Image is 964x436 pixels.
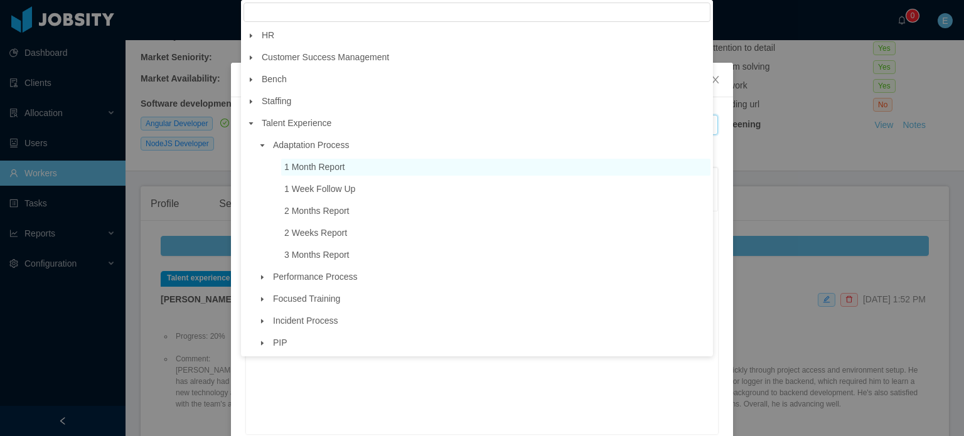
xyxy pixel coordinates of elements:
span: Talent Experience [262,118,331,128]
button: Close [698,63,733,98]
span: Focused Training [273,294,340,304]
span: Bench [262,74,287,84]
span: 1 Month Report [281,159,710,176]
span: Customer Success Management [262,52,389,62]
i: icon: caret-down [259,296,265,302]
span: HR [262,30,274,40]
i: icon: caret-down [248,33,254,39]
span: Adaptation Process [270,137,710,154]
i: icon: caret-down [248,120,254,127]
span: Bench [259,71,710,88]
span: 2 Months Report [281,203,710,220]
i: icon: close [710,75,720,85]
i: icon: caret-down [259,340,265,346]
span: Performance Process [270,269,710,285]
span: 2 Weeks Report [284,228,347,238]
span: Talent Experience [259,115,710,132]
span: 3 Months Report [284,250,350,260]
span: PIP [273,338,287,348]
span: 2 Months Report [284,206,350,216]
input: filter select [244,3,710,22]
span: Incident Process [273,316,338,326]
span: 3 Months Report [281,247,710,263]
i: icon: caret-down [259,318,265,324]
span: PIP [270,334,710,351]
i: icon: caret-down [248,98,254,105]
span: 1 Week Follow Up [281,181,710,198]
span: 1 Week Follow Up [284,184,355,194]
span: Adaptation Process [273,140,349,150]
span: Performance Process [273,272,358,282]
span: Staffing [262,96,291,106]
i: icon: caret-down [259,142,265,149]
span: Incident Process [270,312,710,329]
span: HR [259,27,710,44]
i: icon: caret-down [248,77,254,83]
span: Staffing [259,93,710,110]
span: 2 Weeks Report [281,225,710,242]
span: Focused Training [270,290,710,307]
span: Customer Success Management [259,49,710,66]
i: icon: caret-down [259,274,265,280]
i: icon: caret-down [248,55,254,61]
span: 1 Month Report [284,162,345,172]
